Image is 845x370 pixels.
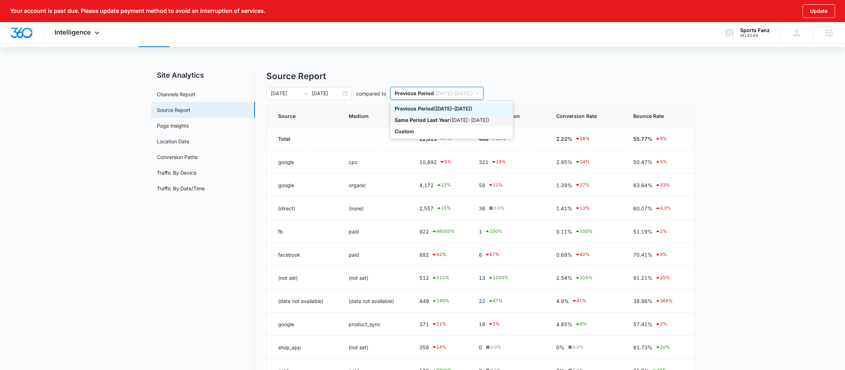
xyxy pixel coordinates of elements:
div: 0 [479,344,539,351]
td: (not set) [267,266,340,289]
div: 512 [419,273,462,282]
div: 1.41% [556,204,616,212]
div: 57.41% [633,320,682,328]
td: organic [340,174,411,197]
a: Source Report [157,106,190,114]
td: (data not available) [267,289,340,313]
div: 41 % [572,297,587,305]
div: 38.98% [633,297,682,305]
div: 371 [419,320,462,328]
a: Conversion Paths [157,153,198,161]
p: compared to [356,90,386,97]
td: (direct) [267,197,340,220]
div: 4.85% [556,320,616,328]
div: 18 % [575,134,590,143]
div: 14 % [575,158,590,166]
span: Intelligence [55,29,91,36]
div: 449 [419,297,462,305]
input: Start date [271,89,300,97]
div: 0.0 % [488,205,505,211]
div: 368 % [655,297,673,305]
span: swap-right [303,91,309,96]
div: 3 % [655,250,667,259]
div: account id [740,33,770,38]
div: 0.0 % [567,344,584,350]
div: 70.41% [633,250,682,259]
div: 6 % [575,320,587,328]
div: 33 % [655,181,670,189]
td: shop_app [267,336,340,359]
p: Custom [395,128,414,134]
p: Previous Period [395,106,434,112]
div: 5 % [655,158,667,166]
button: Update [803,4,835,18]
div: 149 % [431,297,449,305]
div: Intelligence [44,22,112,43]
div: ( [DATE] - [DATE] ) [395,116,508,124]
div: 2 % [655,320,667,328]
span: ( [DATE] – [DATE] ) [395,87,479,99]
div: 10,892 [419,158,462,166]
h2: Site Analytics [151,70,255,81]
div: 14 % [431,343,446,351]
div: 0.3 % [655,204,671,212]
div: 100 % [485,227,502,236]
div: 100 % [575,227,593,236]
div: 4.9% [556,297,616,305]
div: 51.19% [633,227,682,236]
div: 2 % [655,227,667,236]
p: Previous Period [395,90,434,96]
div: 1.39% [556,181,616,189]
div: 2.54% [556,273,616,282]
div: 5 % [439,158,451,166]
td: (not set) [340,336,411,359]
div: 13 % [575,204,590,212]
td: facebook [267,243,340,266]
span: Medium [349,112,392,120]
a: Traffic By Device [157,169,196,176]
p: Same Period Last Year [395,117,450,123]
div: 1 [479,227,539,236]
td: google [267,174,340,197]
div: 11 % [431,320,446,328]
div: 358 [419,343,462,351]
td: fb [267,220,340,243]
div: 22 [479,297,539,305]
div: 882 [419,250,462,259]
span: Conversion Rate [556,112,606,120]
a: Channels Report [157,91,195,98]
input: End date [312,89,341,97]
div: 22 % [436,181,451,189]
div: 47 % [488,297,503,305]
div: 0.11% [556,227,616,236]
div: 18 [479,320,539,328]
div: 42 % [431,250,446,259]
div: 5 % [488,320,500,328]
td: paid [340,220,411,243]
div: 2.95% [556,158,616,166]
span: Bounce Rate [633,112,672,120]
div: 58 [479,181,539,189]
div: 50.47% [633,158,682,166]
div: 61.73% [633,343,682,351]
a: Page Insights [157,122,189,129]
div: 91.21% [633,273,682,282]
a: Location Data [157,138,189,145]
div: 9 % [655,134,667,143]
p: Your account is past due. Please update payment method to avoid an interruption of services. [10,7,265,14]
div: 6 [479,250,539,259]
div: 46000 % [431,227,455,236]
div: 1200 % [488,273,508,282]
div: 55.77% [633,134,682,143]
div: 60.07% [633,204,682,212]
div: 42 % [575,250,590,259]
div: 4,172 [419,181,462,189]
td: google [267,150,340,174]
div: 0.0 % [485,344,501,350]
td: product_sync [340,313,411,336]
td: cpc [340,150,411,174]
div: 36 [479,205,539,212]
div: 922 [419,227,462,236]
div: 2,557 [419,204,462,212]
div: 2.22% [556,134,616,143]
